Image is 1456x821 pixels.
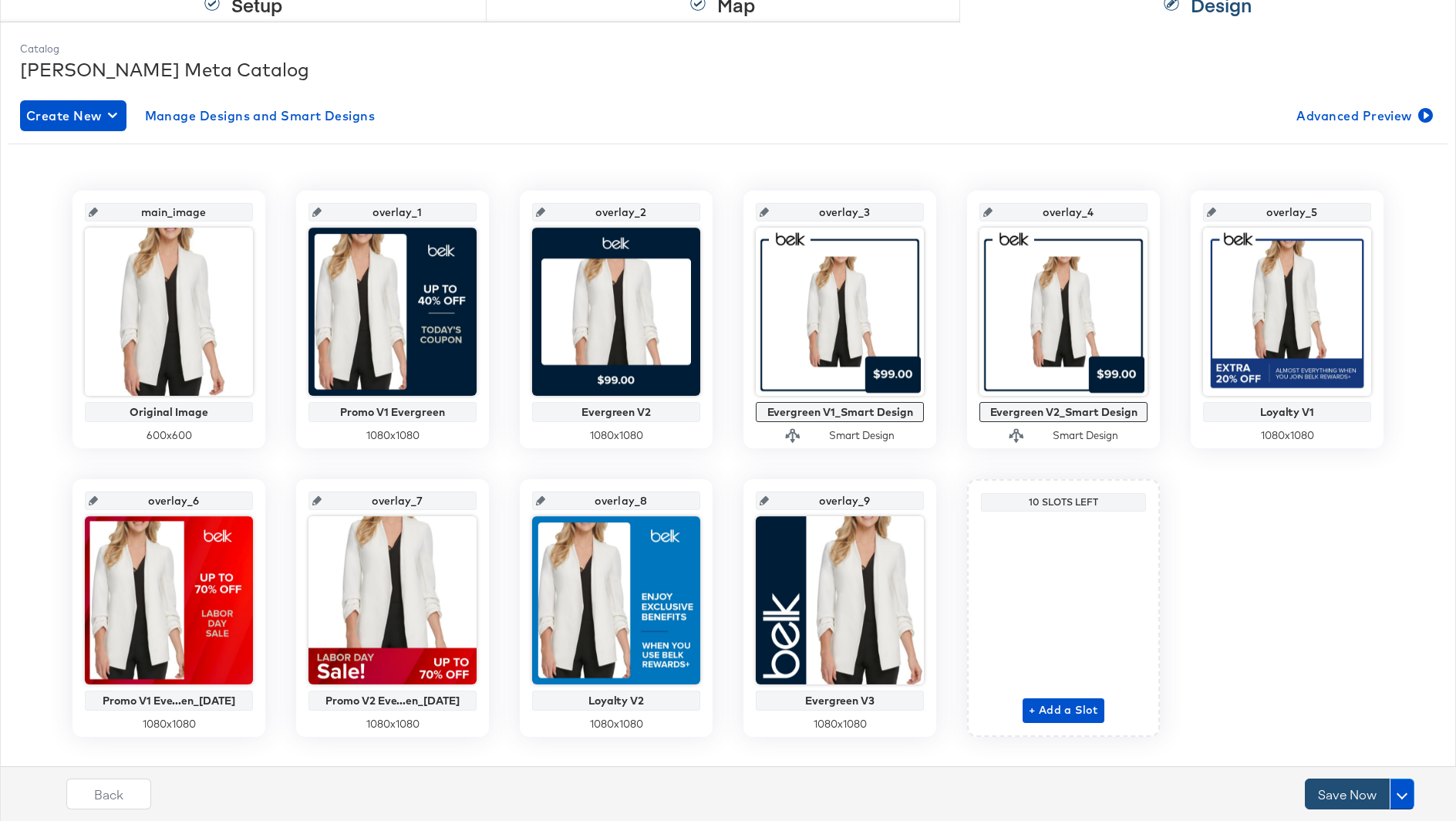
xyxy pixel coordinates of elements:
div: 1080 x 1080 [532,717,700,731]
div: Loyalty V2 [536,694,696,707]
span: Manage Designs and Smart Designs [145,105,376,127]
div: 1080 x 1080 [308,428,477,443]
button: Save Now [1305,779,1390,809]
div: Catalog [20,42,1436,56]
div: Original Image [89,406,249,418]
div: 1080 x 1080 [756,717,924,731]
div: [PERSON_NAME] Meta Catalog [20,56,1436,83]
div: Promo V1 Eve...en_[DATE] [89,694,249,707]
div: Evergreen V3 [760,694,920,707]
button: + Add a Slot [1023,698,1104,723]
div: 1080 x 1080 [1203,428,1371,443]
div: 10 Slots Left [985,496,1142,508]
span: Advanced Preview [1296,105,1430,127]
button: Advanced Preview [1290,100,1436,131]
div: 1080 x 1080 [85,717,253,731]
div: Promo V2 Eve...en_[DATE] [312,694,473,707]
div: Smart Design [1053,428,1118,443]
button: Back [66,779,151,809]
div: Loyalty V1 [1207,406,1367,418]
div: Promo V1 Evergreen [312,406,473,418]
span: Create New [26,105,120,127]
span: + Add a Slot [1029,701,1098,720]
div: 1080 x 1080 [308,717,477,731]
div: 600 x 600 [85,428,253,443]
button: Manage Designs and Smart Designs [139,100,382,131]
div: 1080 x 1080 [532,428,700,443]
div: Smart Design [829,428,895,443]
div: Evergreen V2_Smart Design [983,406,1144,418]
div: Evergreen V1_Smart Design [760,406,920,418]
button: Create New [20,100,126,131]
div: Evergreen V2 [536,406,696,418]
